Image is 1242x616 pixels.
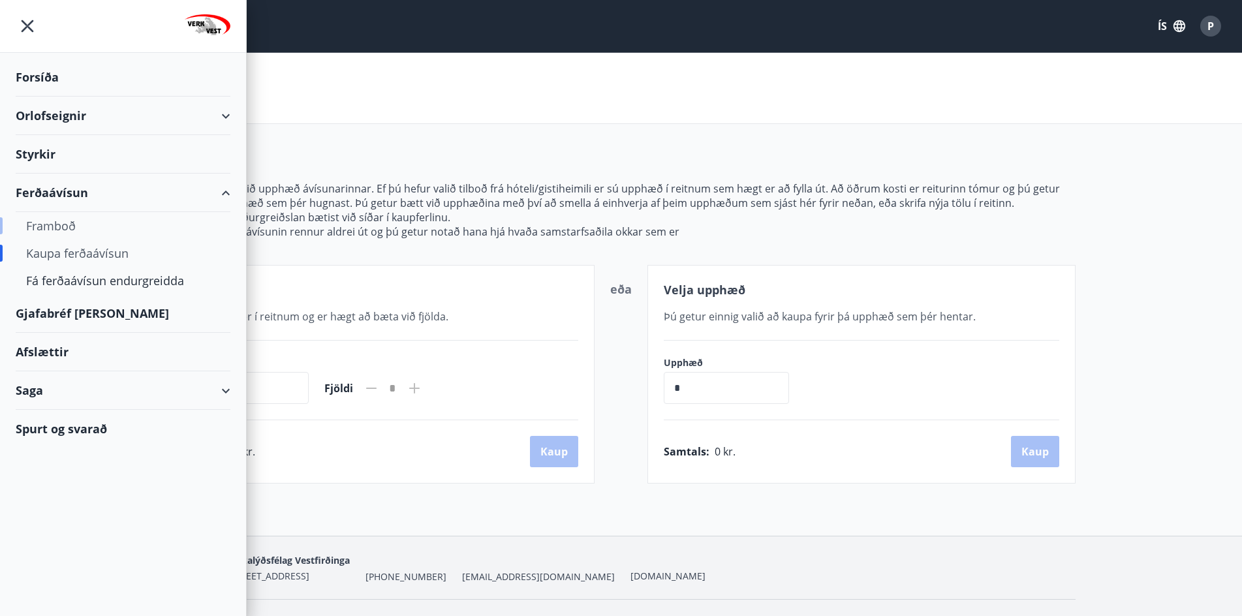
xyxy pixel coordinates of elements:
button: menu [16,14,39,38]
span: [EMAIL_ADDRESS][DOMAIN_NAME] [462,570,615,583]
div: Forsíða [16,58,230,97]
div: Spurt og svarað [16,410,230,448]
p: Athugaðu að niðurgreiðslan bætist við síðar í kaupferlinu. [167,210,1076,224]
a: [DOMAIN_NAME] [630,570,706,582]
span: [PHONE_NUMBER] [365,570,446,583]
span: Verkalýðsfélag Vestfirðinga [226,554,350,566]
span: [STREET_ADDRESS] [226,570,309,582]
span: Fjöldi [324,381,353,395]
div: Fá ferðaávísun endurgreidda [26,267,220,294]
div: Framboð [26,212,220,239]
img: union_logo [185,14,230,40]
div: Afslættir [16,333,230,371]
span: 0 kr. [715,444,736,459]
label: Upphæð [664,356,802,369]
div: Orlofseignir [16,97,230,135]
div: Gjafabréf [PERSON_NAME] [16,294,230,333]
span: Samtals : [664,444,709,459]
div: Kaupa ferðaávísun [26,239,220,267]
button: P [1195,10,1226,42]
div: Saga [16,371,230,410]
span: eða [610,281,632,297]
span: Þú getur einnig valið að kaupa fyrir þá upphæð sem þér hentar. [664,309,976,324]
button: ÍS [1151,14,1192,38]
div: Ferðaávísun [16,174,230,212]
span: Valið tilboð er í reitnum og er hægt að bæta við fjölda. [183,309,448,324]
span: P [1207,19,1214,33]
p: Hér getur þú valið upphæð ávísunarinnar. Ef þú hefur valið tilboð frá hóteli/gistiheimili er sú u... [167,181,1076,210]
div: Styrkir [16,135,230,174]
p: Mundu að ferðaávísunin rennur aldrei út og þú getur notað hana hjá hvaða samstarfsaðila okkar sem er [167,224,1076,239]
span: Velja upphæð [664,282,745,298]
